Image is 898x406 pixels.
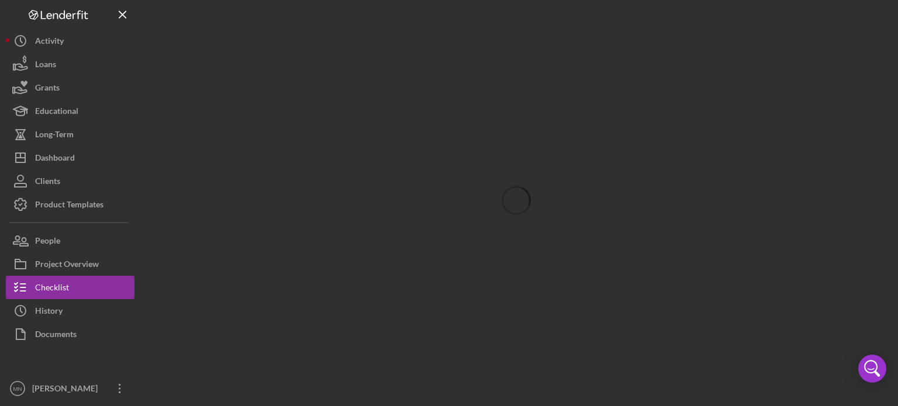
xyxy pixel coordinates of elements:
text: MN [13,386,22,392]
button: People [6,229,134,252]
div: Educational [35,99,78,126]
div: Documents [35,322,77,349]
button: History [6,299,134,322]
button: Loans [6,53,134,76]
div: [PERSON_NAME] [29,377,105,403]
div: Activity [35,29,64,55]
div: Project Overview [35,252,99,279]
button: Activity [6,29,134,53]
div: Clients [35,169,60,196]
button: Educational [6,99,134,123]
div: Checklist [35,276,69,302]
button: Checklist [6,276,134,299]
div: Long-Term [35,123,74,149]
button: Product Templates [6,193,134,216]
button: Grants [6,76,134,99]
button: MN[PERSON_NAME] [6,377,134,400]
div: Open Intercom Messenger [858,355,886,383]
div: Grants [35,76,60,102]
button: Dashboard [6,146,134,169]
div: People [35,229,60,255]
div: Loans [35,53,56,79]
button: Documents [6,322,134,346]
div: Dashboard [35,146,75,172]
button: Long-Term [6,123,134,146]
div: Product Templates [35,193,103,219]
button: Project Overview [6,252,134,276]
button: Clients [6,169,134,193]
div: History [35,299,63,325]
